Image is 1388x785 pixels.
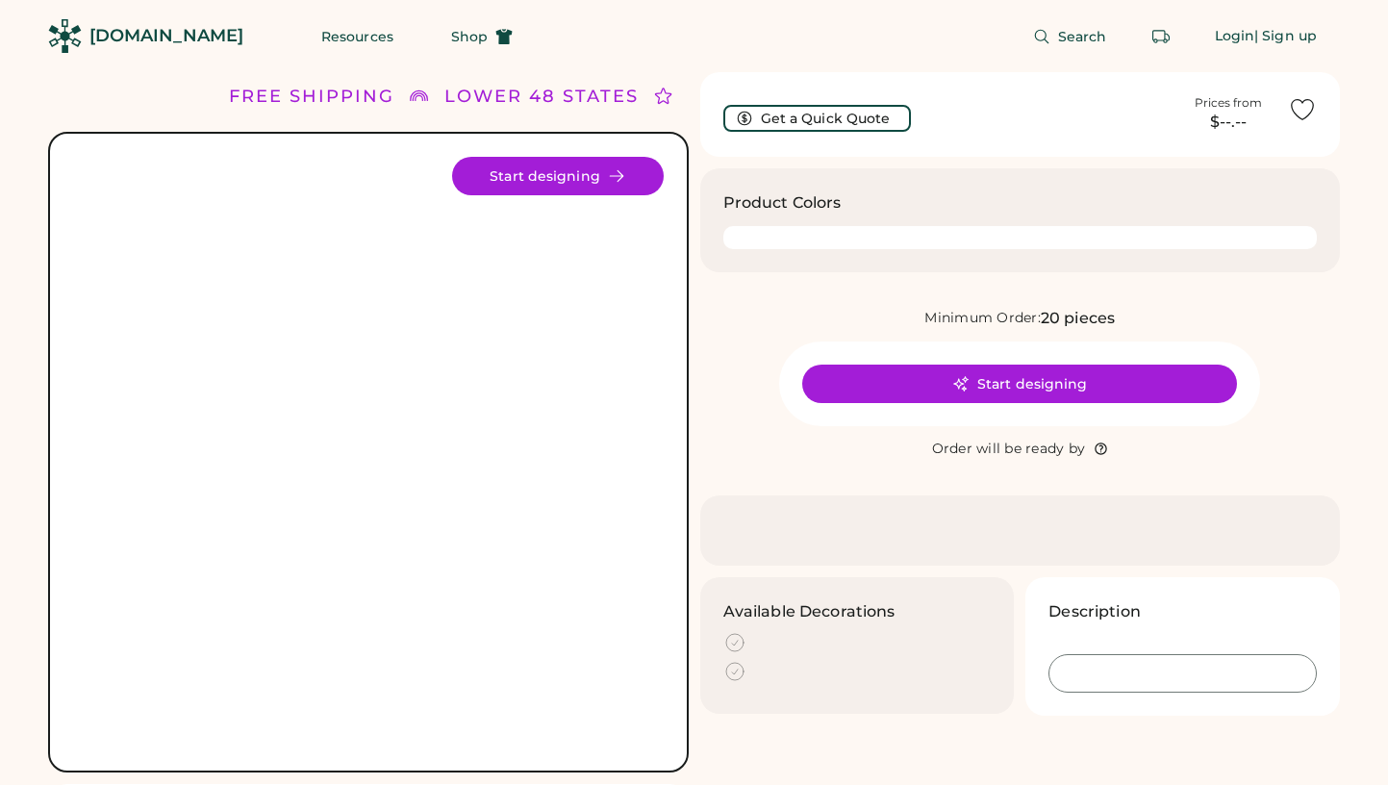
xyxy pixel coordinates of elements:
[924,309,1041,328] div: Minimum Order:
[1254,27,1317,46] div: | Sign up
[1142,17,1180,56] button: Retrieve an order
[932,440,1086,459] div: Order will be ready by
[73,157,664,747] img: yH5BAEAAAAALAAAAAABAAEAAAIBRAA7
[1048,600,1141,623] h3: Description
[723,600,896,623] h3: Available Decorations
[802,365,1237,403] button: Start designing
[1041,307,1115,330] div: 20 pieces
[723,191,842,215] h3: Product Colors
[452,157,664,195] button: Start designing
[428,17,536,56] button: Shop
[451,30,488,43] span: Shop
[1180,111,1276,134] div: $--.--
[89,24,243,48] div: [DOMAIN_NAME]
[1058,30,1107,43] span: Search
[298,17,416,56] button: Resources
[444,84,639,110] div: LOWER 48 STATES
[1215,27,1255,46] div: Login
[1010,17,1130,56] button: Search
[723,105,911,132] button: Get a Quick Quote
[48,19,82,53] img: Rendered Logo - Screens
[1195,95,1262,111] div: Prices from
[229,84,394,110] div: FREE SHIPPING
